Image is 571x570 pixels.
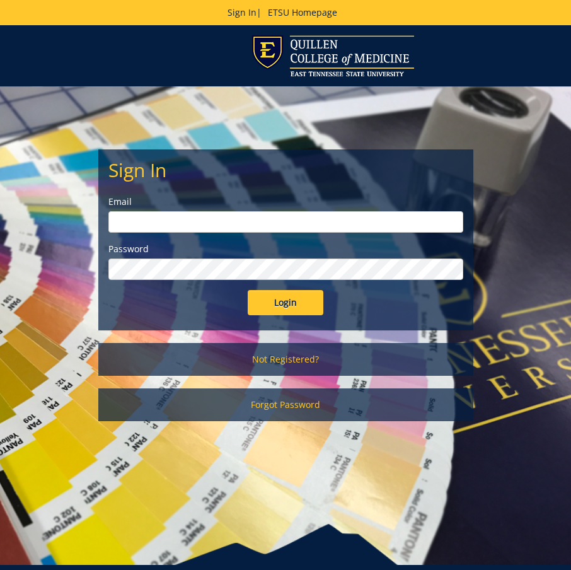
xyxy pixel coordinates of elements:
[57,6,514,19] p: |
[248,290,323,315] input: Login
[108,195,463,208] label: Email
[98,343,473,376] a: Not Registered?
[228,6,257,18] a: Sign In
[108,243,463,255] label: Password
[98,388,473,421] a: Forgot Password
[262,6,343,18] a: ETSU Homepage
[252,35,414,76] img: ETSU logo
[108,160,463,180] h2: Sign In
